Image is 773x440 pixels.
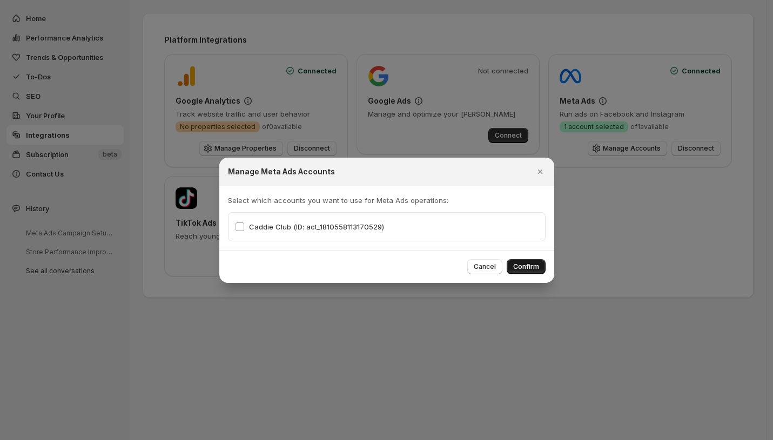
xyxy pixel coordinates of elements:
[474,262,496,271] span: Cancel
[467,259,502,274] button: Cancel
[249,222,384,231] span: Caddie Club (ID: act_1810558113170529)
[513,262,539,271] span: Confirm
[533,164,548,179] button: Close
[228,195,546,206] p: Select which accounts you want to use for Meta Ads operations:
[228,166,335,177] h2: Manage Meta Ads Accounts
[507,259,546,274] button: Confirm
